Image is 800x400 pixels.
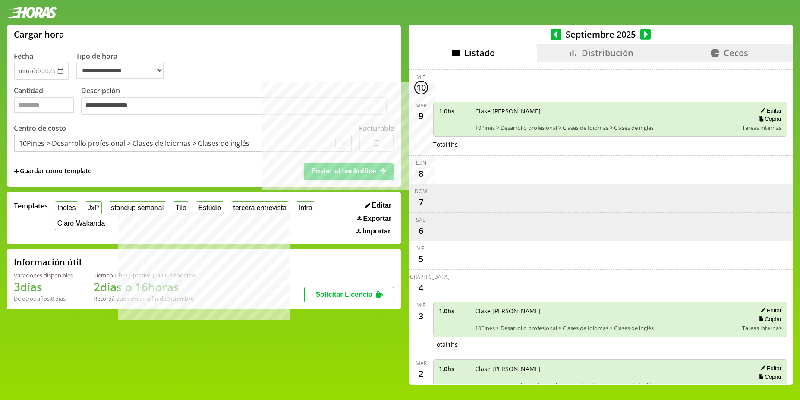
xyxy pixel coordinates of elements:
[475,381,737,389] span: 10Pines > Desarrollo profesional > Clases de Idiomas > Clases de inglés
[55,201,78,214] button: Ingles
[311,167,376,175] span: Enviar al backoffice
[14,167,19,176] span: +
[742,381,781,389] span: Tareas internas
[393,273,450,280] div: [DEMOGRAPHIC_DATA]
[475,324,737,332] span: 10Pines > Desarrollo profesional > Clases de Idiomas > Clases de inglés
[19,139,249,148] div: 10Pines > Desarrollo profesional > Clases de Idiomas > Clases de inglés
[475,124,737,132] span: 10Pines > Desarrollo profesional > Clases de Idiomas > Clases de inglés
[756,373,781,381] button: Copiar
[359,123,394,133] label: Facturable
[414,81,428,94] div: 10
[742,124,781,132] span: Tareas internas
[475,107,737,115] span: Clase [PERSON_NAME]
[414,109,428,123] div: 9
[81,86,394,117] label: Descripción
[416,302,425,309] div: mié
[173,201,189,214] button: Tilo
[439,107,469,115] span: 1.0 hs
[14,51,33,61] label: Fecha
[414,367,428,381] div: 2
[416,159,426,167] div: lun
[76,51,171,80] label: Tipo de hora
[304,287,394,302] button: Solicitar Licencia
[758,365,781,372] button: Editar
[7,7,57,18] img: logotipo
[439,307,469,315] span: 1.0 hs
[14,256,82,268] h2: Información útil
[14,167,91,176] span: +Guardar como template
[758,307,781,314] button: Editar
[196,201,224,214] button: Estudio
[433,140,787,148] div: Total 1 hs
[416,216,426,224] div: sáb
[417,245,425,252] div: vie
[756,315,781,323] button: Copiar
[81,97,387,115] textarea: Descripción
[14,201,48,211] span: Templates
[561,28,640,40] span: Septiembre 2025
[414,252,428,266] div: 5
[414,167,428,180] div: 8
[94,295,196,302] div: Recordá que vencen a fin de
[363,215,391,223] span: Exportar
[414,224,428,237] div: 6
[414,195,428,209] div: 7
[415,188,427,195] div: dom
[14,123,66,133] label: Centro de costo
[94,279,196,295] h1: 2 días o 16 horas
[315,291,372,298] span: Solicitar Licencia
[439,365,469,373] span: 1.0 hs
[296,201,315,214] button: Infra
[756,115,781,123] button: Copiar
[14,271,73,279] div: Vacaciones disponibles
[724,47,748,59] span: Cecos
[372,202,391,209] span: Editar
[76,63,164,79] select: Tipo de hora
[166,295,194,302] b: Diciembre
[354,214,394,223] button: Exportar
[414,280,428,294] div: 4
[475,365,737,373] span: Clase [PERSON_NAME]
[409,62,793,384] div: scrollable content
[582,47,633,59] span: Distribución
[14,295,73,302] div: De otros años: 0 días
[109,201,166,214] button: standup semanal
[464,47,495,59] span: Listado
[94,271,196,279] div: Tiempo Libre Optativo (TiLO) disponible
[363,201,394,210] button: Editar
[416,359,427,367] div: mar
[362,227,391,235] span: Importar
[14,86,81,117] label: Cantidad
[433,340,787,349] div: Total 1 hs
[304,163,394,180] button: Enviar al backoffice
[742,324,781,332] span: Tareas internas
[14,28,64,40] h1: Cargar hora
[231,201,289,214] button: tercera entrevista
[14,97,74,113] input: Cantidad
[85,201,101,214] button: JxP
[758,107,781,114] button: Editar
[414,309,428,323] div: 3
[416,102,427,109] div: mar
[475,307,737,315] span: Clase [PERSON_NAME]
[55,217,107,230] button: Claro-Wakanda
[416,73,425,81] div: mié
[14,279,73,295] h1: 3 días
